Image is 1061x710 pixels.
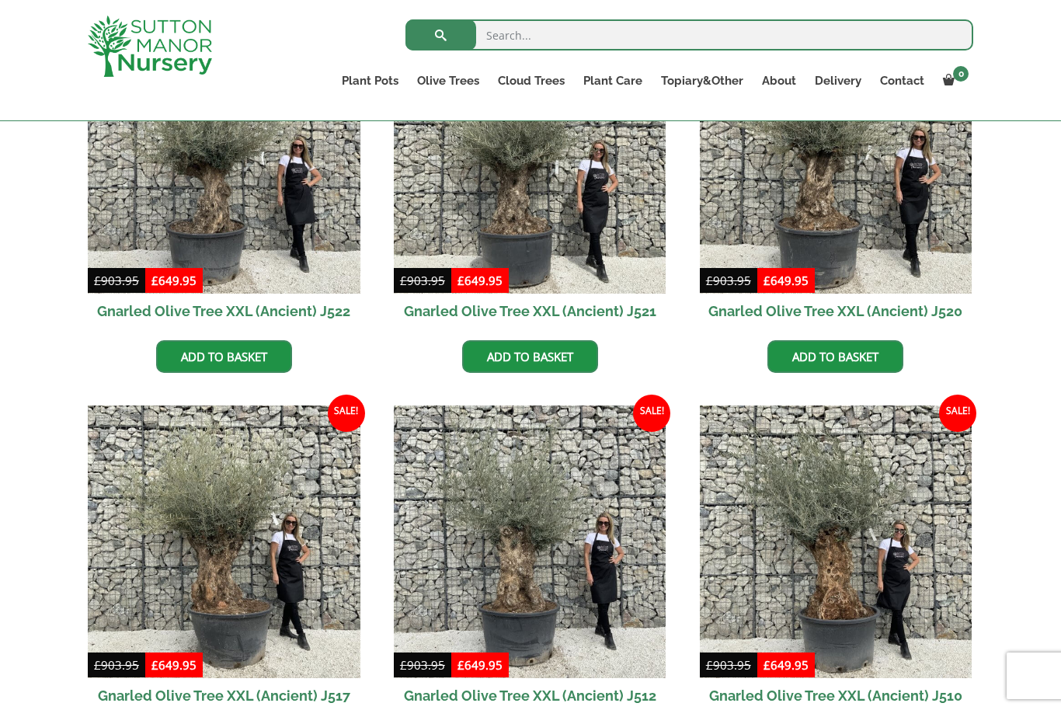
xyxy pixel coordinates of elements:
[88,405,360,678] img: Gnarled Olive Tree XXL (Ancient) J517
[764,273,809,288] bdi: 649.95
[457,657,464,673] span: £
[457,273,503,288] bdi: 649.95
[328,395,365,432] span: Sale!
[652,70,753,92] a: Topiary&Other
[457,273,464,288] span: £
[753,70,805,92] a: About
[400,657,407,673] span: £
[706,657,713,673] span: £
[405,19,973,50] input: Search...
[394,22,666,329] a: Sale! Gnarled Olive Tree XXL (Ancient) J521
[151,273,158,288] span: £
[805,70,871,92] a: Delivery
[94,273,139,288] bdi: 903.95
[700,294,972,329] h2: Gnarled Olive Tree XXL (Ancient) J520
[151,273,197,288] bdi: 649.95
[394,405,666,678] img: Gnarled Olive Tree XXL (Ancient) J512
[400,657,445,673] bdi: 903.95
[574,70,652,92] a: Plant Care
[953,66,969,82] span: 0
[700,22,972,294] img: Gnarled Olive Tree XXL (Ancient) J520
[151,657,197,673] bdi: 649.95
[332,70,408,92] a: Plant Pots
[151,657,158,673] span: £
[934,70,973,92] a: 0
[764,657,809,673] bdi: 649.95
[706,273,751,288] bdi: 903.95
[400,273,407,288] span: £
[706,273,713,288] span: £
[939,395,976,432] span: Sale!
[633,395,670,432] span: Sale!
[462,340,598,373] a: Add to basket: “Gnarled Olive Tree XXL (Ancient) J521”
[88,22,360,329] a: Sale! Gnarled Olive Tree XXL (Ancient) J522
[871,70,934,92] a: Contact
[767,340,903,373] a: Add to basket: “Gnarled Olive Tree XXL (Ancient) J520”
[764,657,771,673] span: £
[88,22,360,294] img: Gnarled Olive Tree XXL (Ancient) J522
[88,294,360,329] h2: Gnarled Olive Tree XXL (Ancient) J522
[457,657,503,673] bdi: 649.95
[489,70,574,92] a: Cloud Trees
[700,405,972,678] img: Gnarled Olive Tree XXL (Ancient) J510
[764,273,771,288] span: £
[394,22,666,294] img: Gnarled Olive Tree XXL (Ancient) J521
[400,273,445,288] bdi: 903.95
[94,273,101,288] span: £
[94,657,139,673] bdi: 903.95
[706,657,751,673] bdi: 903.95
[700,22,972,329] a: Sale! Gnarled Olive Tree XXL (Ancient) J520
[394,294,666,329] h2: Gnarled Olive Tree XXL (Ancient) J521
[408,70,489,92] a: Olive Trees
[156,340,292,373] a: Add to basket: “Gnarled Olive Tree XXL (Ancient) J522”
[94,657,101,673] span: £
[88,16,212,77] img: logo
